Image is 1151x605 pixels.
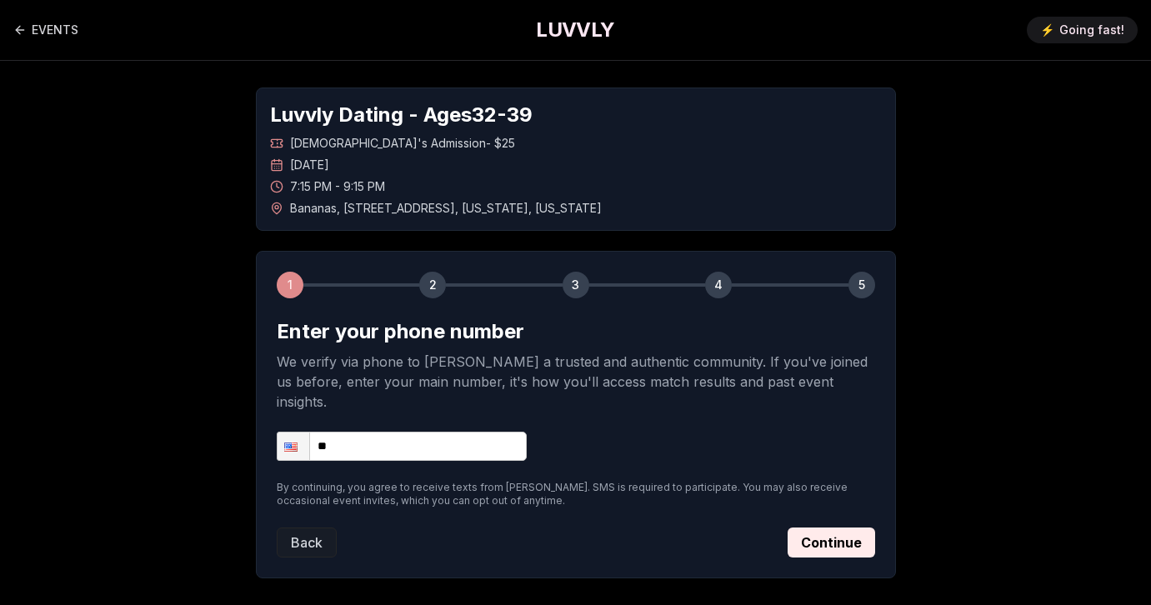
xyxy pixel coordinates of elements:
h2: Enter your phone number [277,318,875,345]
div: 3 [563,272,589,298]
h1: Luvvly Dating - Ages 32 - 39 [270,102,882,128]
span: [DATE] [290,157,329,173]
div: 4 [705,272,732,298]
a: Back to events [13,13,78,47]
div: 5 [848,272,875,298]
span: ⚡️ [1040,22,1054,38]
a: LUVVLY [536,17,614,43]
span: [DEMOGRAPHIC_DATA]'s Admission - $25 [290,135,515,152]
div: 2 [419,272,446,298]
button: Back [277,527,337,557]
button: Continue [788,527,875,557]
p: By continuing, you agree to receive texts from [PERSON_NAME]. SMS is required to participate. You... [277,481,875,507]
div: 1 [277,272,303,298]
p: We verify via phone to [PERSON_NAME] a trusted and authentic community. If you've joined us befor... [277,352,875,412]
div: United States: + 1 [278,432,309,460]
span: Going fast! [1059,22,1124,38]
span: Bananas , [STREET_ADDRESS] , [US_STATE] , [US_STATE] [290,200,602,217]
span: 7:15 PM - 9:15 PM [290,178,385,195]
